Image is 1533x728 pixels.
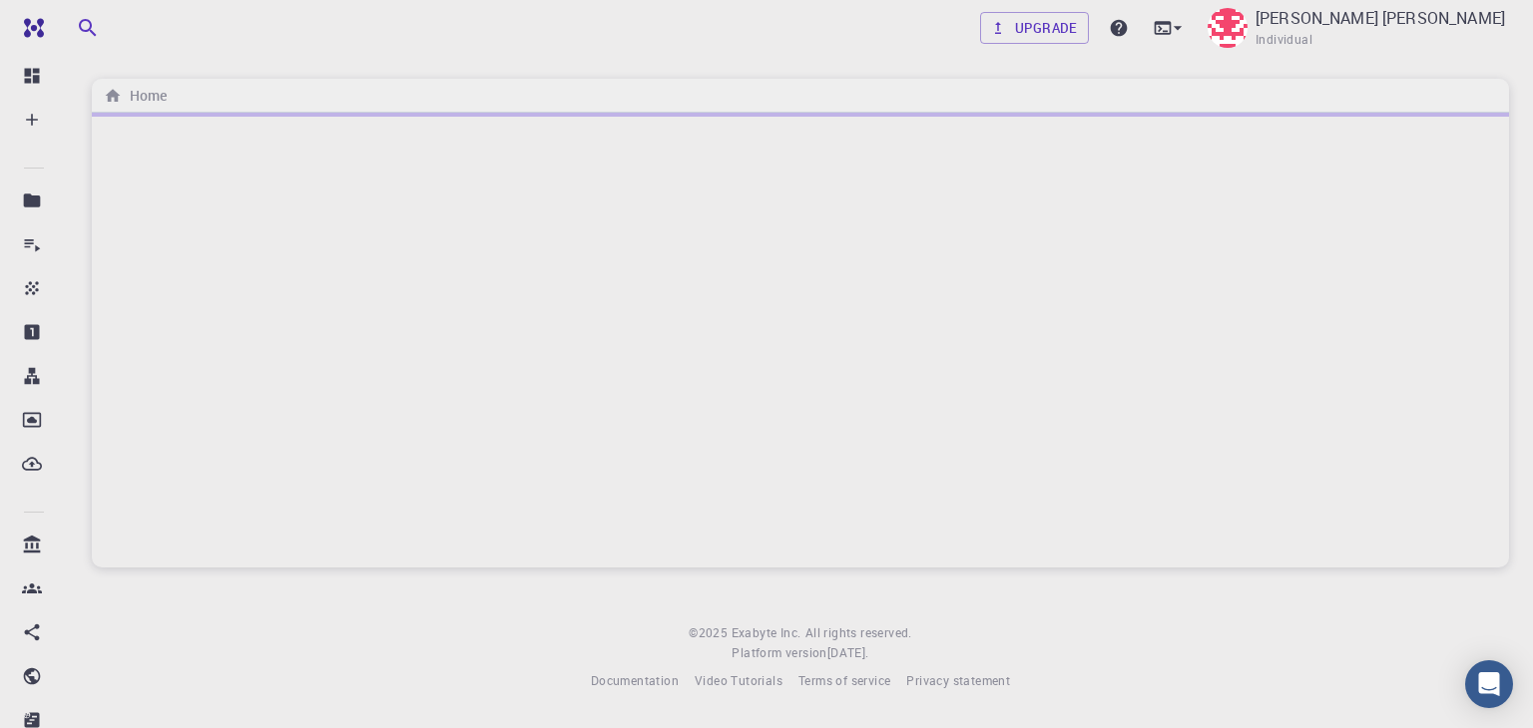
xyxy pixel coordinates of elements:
[1208,8,1248,48] img: Roberto Reyes Prado
[906,671,1010,691] a: Privacy statement
[1256,30,1312,50] span: Individual
[591,672,679,688] span: Documentation
[16,18,44,38] img: logo
[980,12,1089,44] a: Upgrade
[827,644,869,660] span: [DATE] .
[798,671,890,691] a: Terms of service
[100,85,171,107] nav: breadcrumb
[732,624,801,640] span: Exabyte Inc.
[122,85,167,107] h6: Home
[1465,660,1513,708] div: Open Intercom Messenger
[689,623,731,643] span: © 2025
[906,672,1010,688] span: Privacy statement
[827,643,869,663] a: [DATE].
[1256,6,1505,30] p: [PERSON_NAME] [PERSON_NAME]
[695,672,782,688] span: Video Tutorials
[798,672,890,688] span: Terms of service
[732,623,801,643] a: Exabyte Inc.
[805,623,912,643] span: All rights reserved.
[591,671,679,691] a: Documentation
[732,643,826,663] span: Platform version
[695,671,782,691] a: Video Tutorials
